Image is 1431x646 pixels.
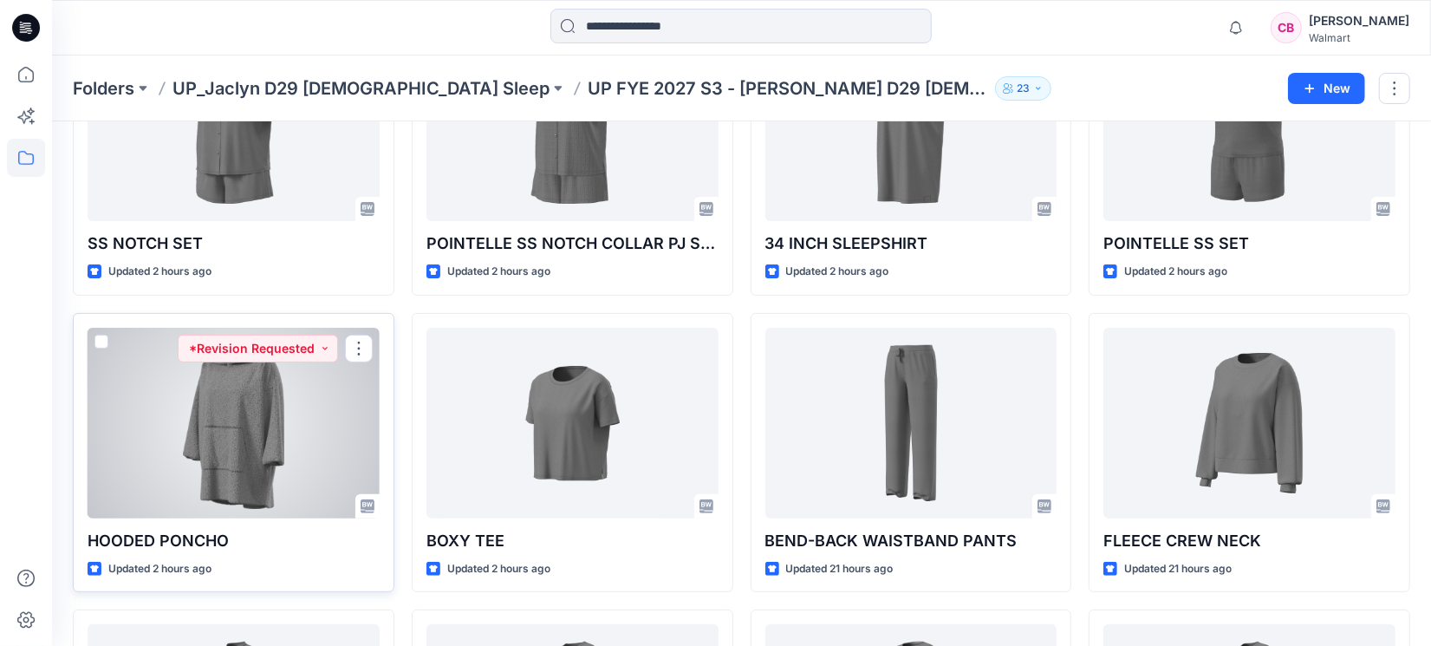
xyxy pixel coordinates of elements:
[1271,12,1302,43] div: CB
[1103,30,1395,221] a: POINTELLE SS SET
[1309,31,1409,44] div: Walmart
[447,263,550,281] p: Updated 2 hours ago
[1124,560,1232,578] p: Updated 21 hours ago
[88,529,380,553] p: HOODED PONCHO
[426,328,719,519] a: BOXY TEE
[1103,529,1395,553] p: FLEECE CREW NECK
[1288,73,1365,104] button: New
[765,232,1057,256] p: 34 INCH SLEEPSHIRT
[88,232,380,256] p: SS NOTCH SET
[1017,79,1030,98] p: 23
[426,232,719,256] p: POINTELLE SS NOTCH COLLAR PJ SET
[1103,328,1395,519] a: FLEECE CREW NECK
[1124,263,1227,281] p: Updated 2 hours ago
[786,263,889,281] p: Updated 2 hours ago
[588,76,988,101] p: UP FYE 2027 S3 - [PERSON_NAME] D29 [DEMOGRAPHIC_DATA] Sleepwear
[108,263,211,281] p: Updated 2 hours ago
[88,30,380,221] a: SS NOTCH SET
[765,30,1057,221] a: 34 INCH SLEEPSHIRT
[1103,232,1395,256] p: POINTELLE SS SET
[765,328,1057,519] a: BEND-BACK WAISTBAND PANTS
[447,560,550,578] p: Updated 2 hours ago
[426,30,719,221] a: POINTELLE SS NOTCH COLLAR PJ SET
[172,76,550,101] a: UP_Jaclyn D29 [DEMOGRAPHIC_DATA] Sleep
[426,529,719,553] p: BOXY TEE
[1309,10,1409,31] div: [PERSON_NAME]
[73,76,134,101] a: Folders
[765,529,1057,553] p: BEND-BACK WAISTBAND PANTS
[786,560,894,578] p: Updated 21 hours ago
[995,76,1051,101] button: 23
[88,328,380,519] a: HOODED PONCHO
[108,560,211,578] p: Updated 2 hours ago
